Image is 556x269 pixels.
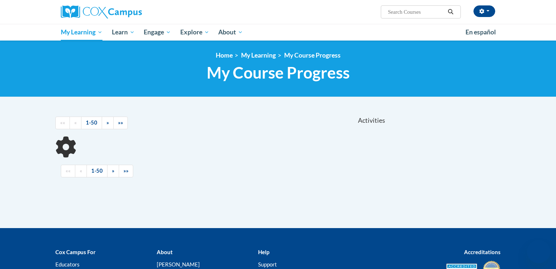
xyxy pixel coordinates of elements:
[107,24,139,41] a: Learn
[69,117,81,129] a: Previous
[157,249,173,255] b: About
[176,24,214,41] a: Explore
[207,63,350,82] span: My Course Progress
[119,165,133,177] a: End
[123,168,129,174] span: »»
[464,249,501,255] b: Accreditations
[106,119,109,126] span: »
[55,249,96,255] b: Cox Campus For
[139,24,176,41] a: Engage
[461,25,501,40] a: En español
[118,119,123,126] span: »»
[74,119,77,126] span: «
[445,8,456,16] button: Search
[66,168,71,174] span: ««
[473,5,495,17] button: Account Settings
[258,249,269,255] b: Help
[56,24,107,41] a: My Learning
[258,261,277,268] a: Support
[107,165,119,177] a: Next
[144,28,171,37] span: Engage
[387,8,445,16] input: Search Courses
[180,28,209,37] span: Explore
[50,24,506,41] div: Main menu
[216,51,233,59] a: Home
[60,119,65,126] span: ««
[61,165,75,177] a: Begining
[80,168,82,174] span: «
[112,28,135,37] span: Learn
[61,28,102,37] span: My Learning
[527,240,550,263] iframe: Button to launch messaging window
[241,51,276,59] a: My Learning
[81,117,102,129] a: 1-50
[61,5,142,18] img: Cox Campus
[55,261,80,268] a: Educators
[466,28,496,36] span: En español
[214,24,248,41] a: About
[61,5,198,18] a: Cox Campus
[218,28,243,37] span: About
[75,165,87,177] a: Previous
[284,51,341,59] a: My Course Progress
[112,168,114,174] span: »
[358,117,385,125] span: Activities
[113,117,128,129] a: End
[87,165,108,177] a: 1-50
[55,117,70,129] a: Begining
[102,117,114,129] a: Next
